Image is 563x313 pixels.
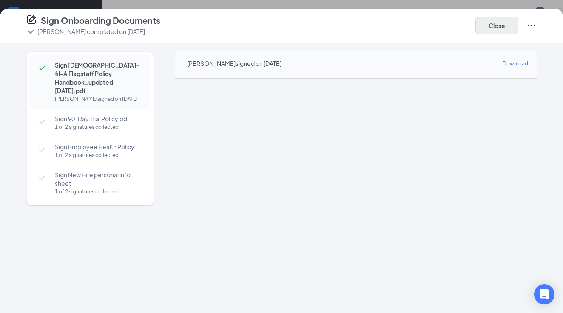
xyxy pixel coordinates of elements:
[503,60,528,67] span: Download
[55,95,142,103] div: [PERSON_NAME] signed on [DATE]
[55,151,142,159] div: 1 of 2 signatures collected
[55,142,142,151] span: Sign Employee Health Policy
[55,114,142,123] span: Sign 90-Day Trial Policy.pdf
[26,26,37,37] svg: Checkmark
[37,117,47,127] svg: Checkmark
[37,63,47,73] svg: Checkmark
[503,58,528,68] a: Download
[37,27,145,36] p: [PERSON_NAME] completed on [DATE]
[37,145,47,155] svg: Checkmark
[55,188,142,196] div: 1 of 2 signatures collected
[26,14,37,25] svg: CompanyDocumentIcon
[55,171,142,188] span: Sign New Hire personal info sheet
[475,17,518,34] button: Close
[526,20,537,31] svg: Ellipses
[175,79,537,300] iframe: Sign Chick-fil-A Flagstaff Policy Handbook_updated 12.07.2023.pdf
[41,14,160,26] h4: Sign Onboarding Documents
[187,59,281,68] div: [PERSON_NAME] signed on [DATE]
[534,284,554,304] div: Open Intercom Messenger
[55,61,142,95] span: Sign [DEMOGRAPHIC_DATA]-fil-A Flagstaff Policy Handbook_updated [DATE].pdf
[37,173,47,183] svg: Checkmark
[55,123,142,131] div: 1 of 2 signatures collected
